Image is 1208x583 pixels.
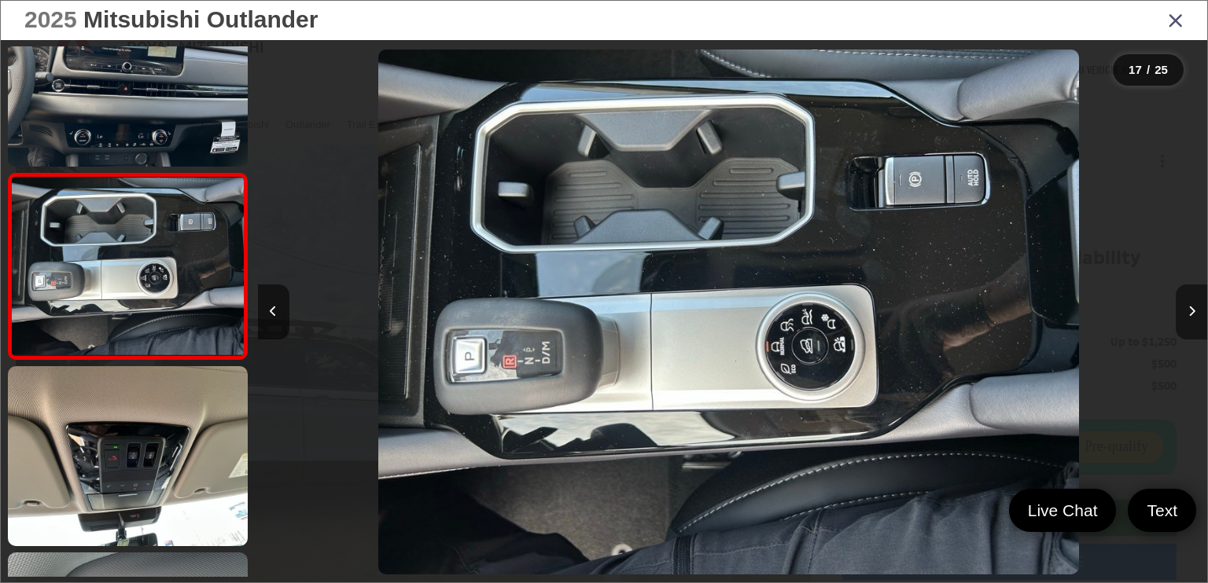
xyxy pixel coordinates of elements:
[1145,64,1151,75] span: /
[1139,500,1185,521] span: Text
[378,49,1078,574] img: 2025 Mitsubishi Outlander Trail Edition
[1176,284,1207,339] button: Next image
[83,6,318,32] span: Mitsubishi Outlander
[1168,9,1184,30] i: Close gallery
[1009,489,1117,532] a: Live Chat
[1129,63,1142,76] span: 17
[9,178,246,355] img: 2025 Mitsubishi Outlander Trail Edition
[6,365,250,548] img: 2025 Mitsubishi Outlander Trail Edition
[1155,63,1168,76] span: 25
[24,6,77,32] span: 2025
[258,284,289,339] button: Previous image
[254,49,1203,574] div: 2025 Mitsubishi Outlander Trail Edition 16
[1128,489,1196,532] a: Text
[1020,500,1106,521] span: Live Chat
